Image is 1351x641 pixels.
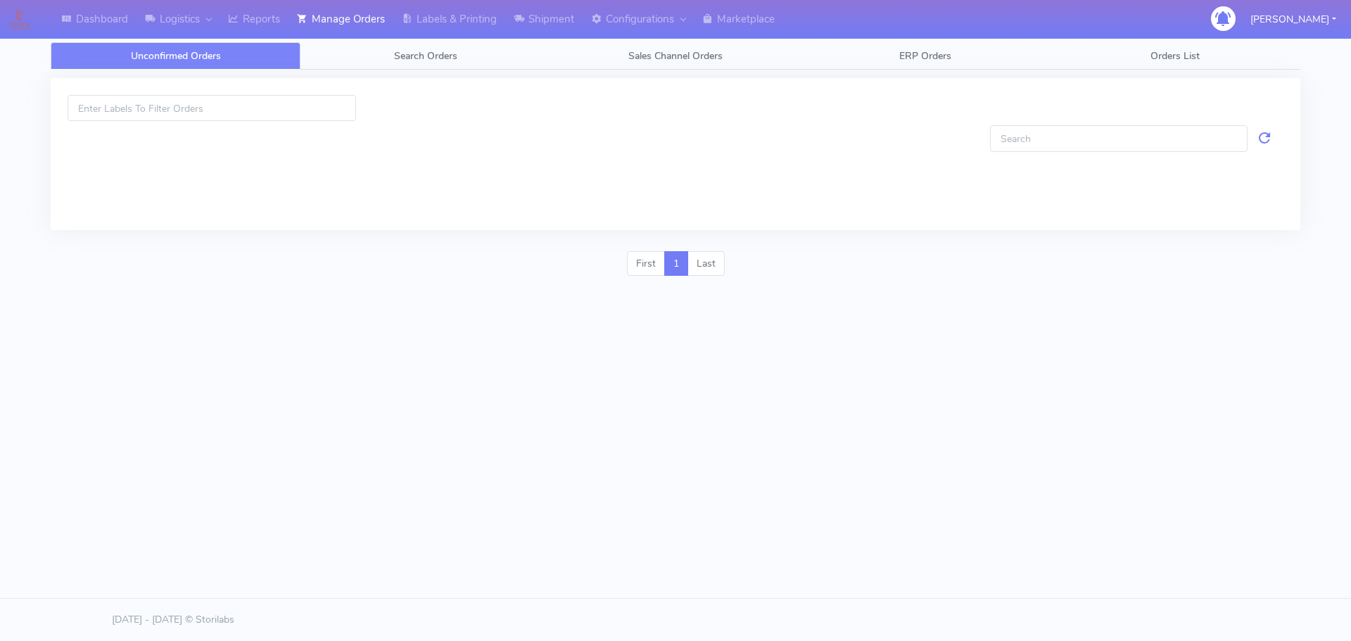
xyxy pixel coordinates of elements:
[68,95,356,121] input: Enter Labels To Filter Orders
[990,125,1248,151] input: Search
[51,42,1300,70] ul: Tabs
[899,49,951,63] span: ERP Orders
[664,251,688,277] a: 1
[1240,5,1347,34] button: [PERSON_NAME]
[131,49,221,63] span: Unconfirmed Orders
[628,49,723,63] span: Sales Channel Orders
[394,49,457,63] span: Search Orders
[1150,49,1200,63] span: Orders List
